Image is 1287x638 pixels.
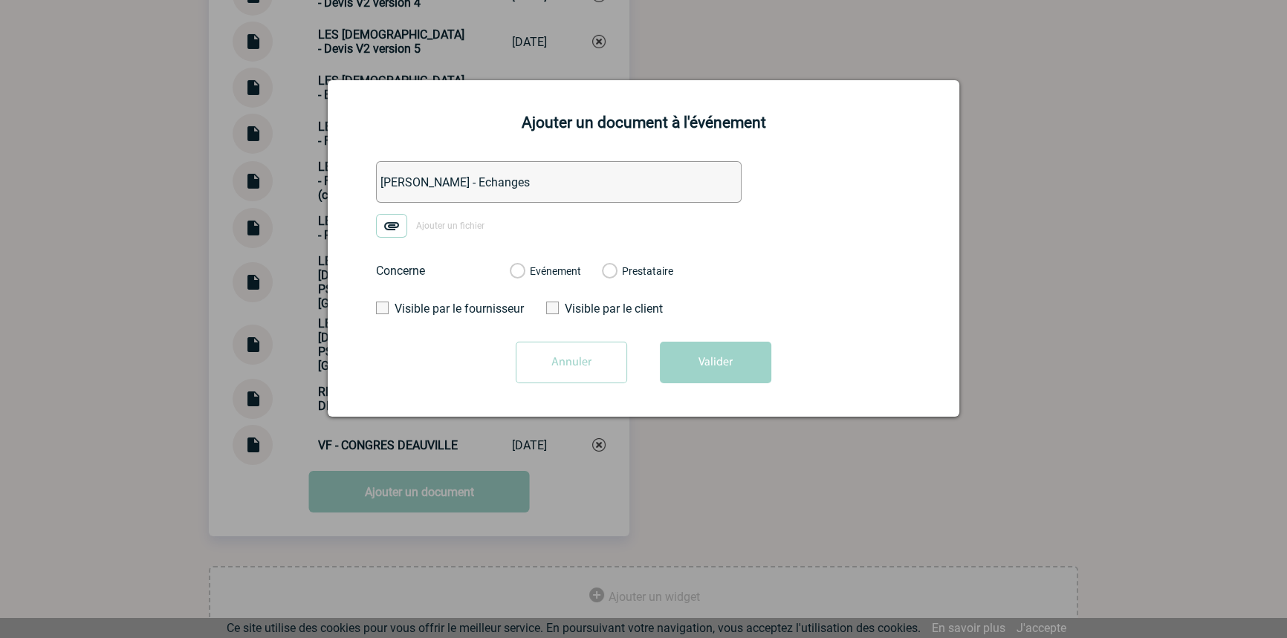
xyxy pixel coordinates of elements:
[510,265,524,279] label: Evénement
[516,342,627,383] input: Annuler
[546,302,684,316] label: Visible par le client
[602,265,616,279] label: Prestataire
[376,302,513,316] label: Visible par le fournisseur
[416,221,484,231] span: Ajouter un fichier
[376,264,495,278] label: Concerne
[346,114,941,131] h2: Ajouter un document à l'événement
[376,161,742,203] input: Désignation
[660,342,771,383] button: Valider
